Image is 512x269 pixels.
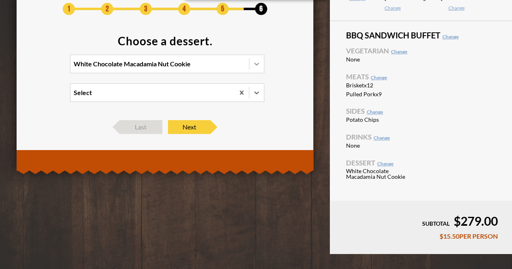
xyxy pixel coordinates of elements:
span: BBQ SANDWICH BUFFET [346,31,496,39]
span: Pulled Pork x9 [346,91,417,97]
span: Vegetarian [346,47,496,54]
span: Sides [346,108,496,114]
a: Change [367,109,383,115]
span: 5 [217,3,229,15]
a: Change [391,49,407,55]
span: 3 [140,3,152,15]
span: Brisket x12 [346,83,417,88]
span: 4 [178,3,190,15]
div: Choose a dessert. [118,35,212,47]
a: Change [377,161,393,167]
div: Select [74,89,92,96]
span: SUBTOTAL [422,220,450,227]
a: Change [442,34,459,40]
span: White Chocolate Macadamia Nut Cookie [346,168,417,180]
div: $279.00 [344,215,498,227]
span: Dessert [346,159,496,166]
span: 1 [63,3,75,15]
div: White Chocolate Macadamia Nut Cookie [74,61,191,67]
div: $15.50 PER PERSON [344,233,498,239]
a: Change [448,6,502,11]
span: Meats [346,73,496,80]
li: None [346,142,496,149]
span: Potato Chips [346,117,417,123]
span: Next [168,120,210,134]
span: 2 [101,3,113,15]
span: Drinks [346,133,496,140]
a: Change [374,135,390,141]
a: Change [371,74,387,80]
a: Change [385,6,438,11]
span: 6 [255,3,267,15]
li: None [346,56,496,63]
span: Last [120,120,162,134]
